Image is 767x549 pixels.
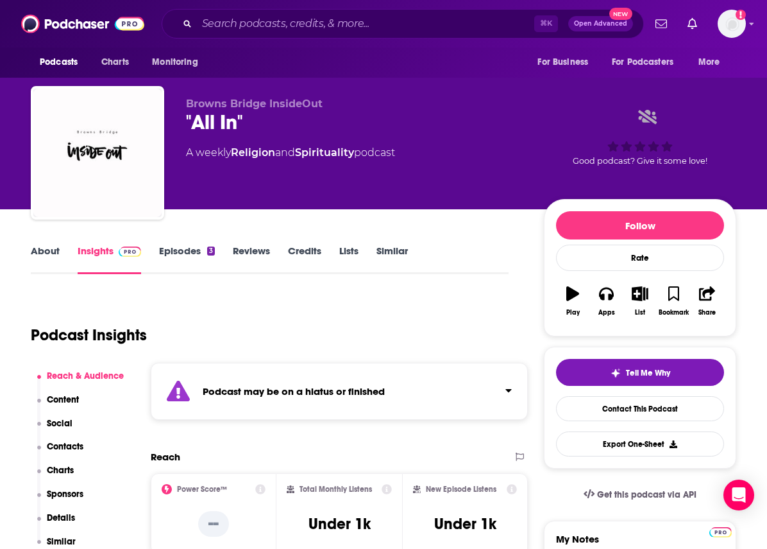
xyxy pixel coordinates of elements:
[537,53,588,71] span: For Business
[47,418,72,429] p: Social
[611,368,621,378] img: tell me why sparkle
[177,485,227,494] h2: Power Score™
[159,245,215,274] a: Episodes3
[612,53,673,71] span: For Podcasters
[186,145,395,161] div: A weekly podcast
[151,451,180,463] h2: Reach
[556,431,724,457] button: Export One-Sheet
[556,245,724,271] div: Rate
[47,465,74,476] p: Charts
[609,8,632,20] span: New
[556,211,724,240] button: Follow
[21,12,144,36] img: Podchaser - Follow, Share and Rate Podcasts
[37,512,76,536] button: Details
[37,441,84,465] button: Contacts
[597,489,696,500] span: Get this podcast via API
[339,245,358,274] a: Lists
[308,514,371,534] h3: Under 1k
[626,368,670,378] span: Tell Me Why
[528,50,604,74] button: open menu
[623,278,657,324] button: List
[295,146,354,159] a: Spirituality
[33,89,162,217] img: "All In"
[566,309,580,317] div: Play
[299,485,372,494] h2: Total Monthly Listens
[162,9,644,39] div: Search podcasts, credits, & more...
[657,278,690,324] button: Bookmark
[534,15,558,32] span: ⌘ K
[723,480,754,510] div: Open Intercom Messenger
[689,50,736,74] button: open menu
[197,13,534,34] input: Search podcasts, credits, & more...
[598,309,615,317] div: Apps
[31,245,60,274] a: About
[718,10,746,38] span: Logged in as juliannem
[40,53,78,71] span: Podcasts
[650,13,672,35] a: Show notifications dropdown
[47,536,76,547] p: Similar
[152,53,198,71] span: Monitoring
[101,53,129,71] span: Charts
[426,485,496,494] h2: New Episode Listens
[78,245,141,274] a: InsightsPodchaser Pro
[198,511,229,537] p: --
[151,363,528,420] section: Click to expand status details
[568,16,633,31] button: Open AdvancedNew
[37,394,80,418] button: Content
[635,309,645,317] div: List
[574,21,627,27] span: Open Advanced
[556,396,724,421] a: Contact This Podcast
[47,489,83,500] p: Sponsors
[556,278,589,324] button: Play
[709,527,732,537] img: Podchaser Pro
[47,394,79,405] p: Content
[698,309,716,317] div: Share
[376,245,408,274] a: Similar
[718,10,746,38] button: Show profile menu
[203,385,385,397] strong: Podcast may be on a hiatus or finished
[37,489,84,512] button: Sponsors
[544,98,736,177] div: Good podcast? Give it some love!
[691,278,724,324] button: Share
[119,247,141,257] img: Podchaser Pro
[573,479,707,510] a: Get this podcast via API
[37,418,73,442] button: Social
[682,13,702,35] a: Show notifications dropdown
[186,98,323,110] span: Browns Bridge InsideOut
[31,326,147,345] h1: Podcast Insights
[718,10,746,38] img: User Profile
[275,146,295,159] span: and
[603,50,692,74] button: open menu
[47,370,124,381] p: Reach & Audience
[573,156,707,166] span: Good podcast? Give it some love!
[233,245,270,274] a: Reviews
[434,514,496,534] h3: Under 1k
[288,245,321,274] a: Credits
[207,247,215,256] div: 3
[47,512,75,523] p: Details
[93,50,137,74] a: Charts
[143,50,214,74] button: open menu
[556,359,724,386] button: tell me why sparkleTell Me Why
[31,50,94,74] button: open menu
[698,53,720,71] span: More
[736,10,746,20] svg: Add a profile image
[709,525,732,537] a: Pro website
[231,146,275,159] a: Religion
[37,370,124,394] button: Reach & Audience
[589,278,623,324] button: Apps
[47,441,83,452] p: Contacts
[659,309,689,317] div: Bookmark
[37,465,74,489] button: Charts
